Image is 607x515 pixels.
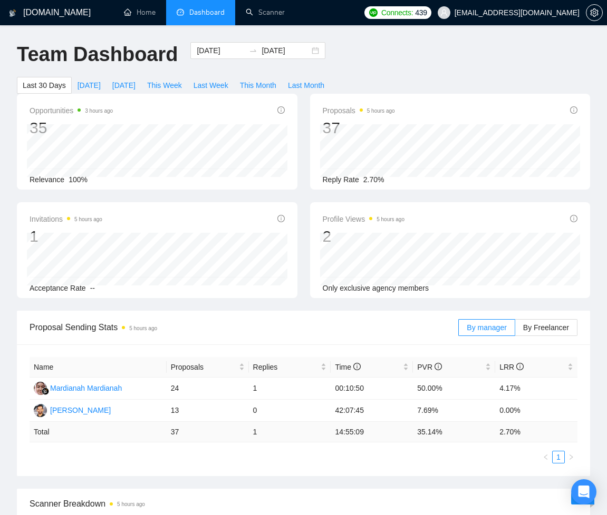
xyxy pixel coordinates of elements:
[495,400,577,422] td: 0.00%
[413,400,495,422] td: 7.69%
[335,363,360,371] span: Time
[253,361,319,373] span: Replies
[234,77,282,94] button: This Month
[552,451,565,463] li: 1
[30,226,102,246] div: 1
[124,8,156,17] a: homeHome
[440,9,448,16] span: user
[363,175,384,184] span: 2.70%
[249,357,331,378] th: Replies
[167,400,249,422] td: 13
[30,175,64,184] span: Relevance
[523,323,569,332] span: By Freelancer
[30,118,113,138] div: 35
[197,45,245,56] input: Start date
[331,422,413,442] td: 14:55:09
[331,400,413,422] td: 42:07:45
[353,363,361,370] span: info-circle
[570,215,577,222] span: info-circle
[117,501,145,507] time: 5 hours ago
[42,388,49,395] img: gigradar-bm.png
[74,216,102,222] time: 5 hours ago
[30,321,458,334] span: Proposal Sending Stats
[568,454,574,460] span: right
[194,80,228,91] span: Last Week
[377,216,404,222] time: 5 hours ago
[495,422,577,442] td: 2.70 %
[167,378,249,400] td: 24
[78,80,101,91] span: [DATE]
[323,226,405,246] div: 2
[50,404,111,416] div: [PERSON_NAME]
[435,363,442,370] span: info-circle
[34,404,47,417] img: AT
[189,8,225,17] span: Dashboard
[249,422,331,442] td: 1
[147,80,182,91] span: This Week
[90,284,95,292] span: --
[288,80,324,91] span: Last Month
[50,382,122,394] div: Mardianah Mardianah
[323,213,405,225] span: Profile Views
[112,80,136,91] span: [DATE]
[571,479,596,504] div: Open Intercom Messenger
[17,77,72,94] button: Last 30 Days
[495,378,577,400] td: 4.17%
[323,104,395,117] span: Proposals
[249,378,331,400] td: 1
[413,422,495,442] td: 35.14 %
[331,378,413,400] td: 00:10:50
[72,77,107,94] button: [DATE]
[30,497,577,510] span: Scanner Breakdown
[85,108,113,114] time: 3 hours ago
[246,8,285,17] a: searchScanner
[565,451,577,463] li: Next Page
[539,451,552,463] li: Previous Page
[34,383,122,392] a: MMMardianah Mardianah
[570,106,577,114] span: info-circle
[34,382,47,395] img: MM
[17,42,178,67] h1: Team Dashboard
[413,378,495,400] td: 50.00%
[565,451,577,463] button: right
[30,422,167,442] td: Total
[23,80,66,91] span: Last 30 Days
[282,77,330,94] button: Last Month
[30,213,102,225] span: Invitations
[167,422,249,442] td: 37
[107,77,141,94] button: [DATE]
[323,118,395,138] div: 37
[141,77,188,94] button: This Week
[240,80,276,91] span: This Month
[30,104,113,117] span: Opportunities
[177,8,184,16] span: dashboard
[69,175,88,184] span: 100%
[34,405,111,414] a: AT[PERSON_NAME]
[586,8,603,17] a: setting
[467,323,506,332] span: By manager
[188,77,234,94] button: Last Week
[553,451,564,463] a: 1
[167,357,249,378] th: Proposals
[249,46,257,55] span: to
[249,46,257,55] span: swap-right
[323,175,359,184] span: Reply Rate
[323,284,429,292] span: Only exclusive agency members
[499,363,524,371] span: LRR
[415,7,427,18] span: 439
[249,400,331,422] td: 0
[539,451,552,463] button: left
[30,357,167,378] th: Name
[262,45,310,56] input: End date
[367,108,395,114] time: 5 hours ago
[543,454,549,460] span: left
[171,361,237,373] span: Proposals
[30,284,86,292] span: Acceptance Rate
[417,363,442,371] span: PVR
[9,5,16,22] img: logo
[586,4,603,21] button: setting
[277,215,285,222] span: info-circle
[516,363,524,370] span: info-circle
[369,8,378,17] img: upwork-logo.png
